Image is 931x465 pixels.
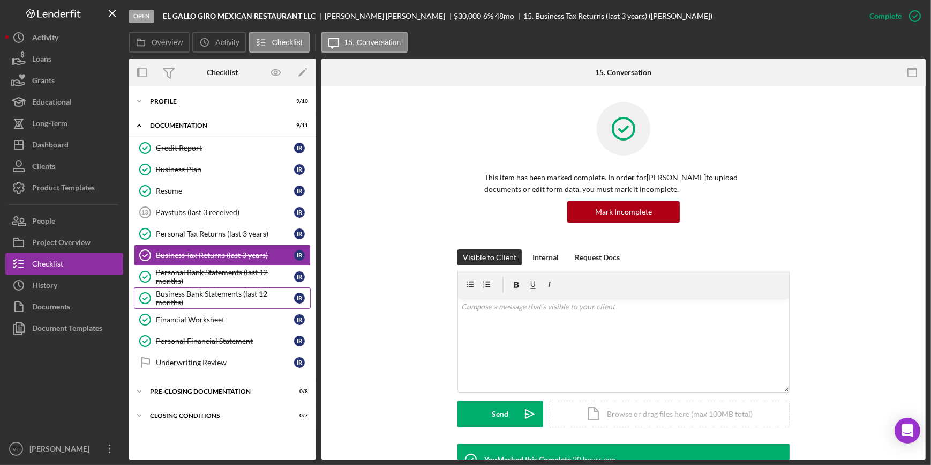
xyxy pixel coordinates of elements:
[5,156,123,177] button: Clients
[134,330,311,352] a: Personal Financial StatementIR
[156,251,294,260] div: Business Tax Returns (last 3 years)
[492,401,509,427] div: Send
[895,418,920,444] div: Open Intercom Messenger
[134,245,311,266] a: Business Tax Returns (last 3 years)IR
[573,455,615,464] time: 2025-09-30 16:50
[294,271,305,282] div: I R
[134,223,311,245] a: Personal Tax Returns (last 3 years)IR
[289,98,308,105] div: 9 / 10
[5,296,123,318] button: Documents
[156,208,294,217] div: Paystubs (last 3 received)
[207,68,238,77] div: Checklist
[32,27,58,51] div: Activity
[5,113,123,134] button: Long-Term
[134,287,311,309] a: Business Bank Statements (last 12 months)IR
[595,201,652,223] div: Mark Incomplete
[32,275,57,299] div: History
[32,113,67,137] div: Long-Term
[294,164,305,175] div: I R
[484,455,571,464] div: You Marked this Complete
[5,318,123,339] button: Document Templates
[567,201,680,223] button: Mark Incomplete
[32,177,95,201] div: Product Templates
[32,296,70,320] div: Documents
[484,172,763,196] p: This item has been marked complete. In order for [PERSON_NAME] to upload documents or edit form d...
[596,68,652,77] div: 15. Conversation
[129,10,154,23] div: Open
[141,209,148,216] tspan: 13
[152,38,183,47] label: Overview
[5,253,123,275] button: Checklist
[156,230,294,238] div: Personal Tax Returns (last 3 years)
[134,159,311,180] a: Business PlanIR
[5,275,123,296] button: History
[32,134,69,158] div: Dashboard
[150,98,281,105] div: Profile
[344,38,401,47] label: 15. Conversation
[532,249,559,265] div: Internal
[32,156,55,180] div: Clients
[5,48,123,70] button: Loans
[32,318,102,342] div: Document Templates
[495,12,514,20] div: 48 mo
[527,249,564,265] button: Internal
[569,249,625,265] button: Request Docs
[150,388,281,395] div: Pre-Closing Documentation
[5,70,123,91] button: Grants
[249,32,310,53] button: Checklist
[869,5,902,27] div: Complete
[134,180,311,202] a: ResumeIR
[134,309,311,330] a: Financial WorksheetIR
[272,38,303,47] label: Checklist
[294,250,305,261] div: I R
[463,249,516,265] div: Visible to Client
[454,11,482,20] span: $30,000
[13,446,19,452] text: VT
[32,253,63,277] div: Checklist
[156,337,294,345] div: Personal Financial Statement
[5,27,123,48] button: Activity
[129,32,190,53] button: Overview
[27,438,96,462] div: [PERSON_NAME]
[859,5,926,27] button: Complete
[156,187,294,195] div: Resume
[289,388,308,395] div: 0 / 8
[32,48,51,72] div: Loans
[294,228,305,239] div: I R
[156,144,294,152] div: Credit Report
[150,122,281,129] div: Documentation
[294,357,305,368] div: I R
[523,12,712,20] div: 15. Business Tax Returns (last 3 years) ([PERSON_NAME])
[289,412,308,419] div: 0 / 7
[5,232,123,253] button: Project Overview
[156,268,294,285] div: Personal Bank Statements (last 12 months)
[5,177,123,198] button: Product Templates
[294,143,305,153] div: I R
[156,165,294,174] div: Business Plan
[215,38,239,47] label: Activity
[134,202,311,223] a: 13Paystubs (last 3 received)IR
[483,12,493,20] div: 6 %
[134,137,311,159] a: Credit ReportIR
[5,134,123,156] a: Dashboard
[156,315,294,324] div: Financial Worksheet
[294,186,305,196] div: I R
[294,314,305,325] div: I R
[5,91,123,113] button: Educational
[294,293,305,304] div: I R
[134,352,311,373] a: Underwriting ReviewIR
[5,210,123,232] button: People
[156,290,294,307] div: Business Bank Statements (last 12 months)
[163,12,316,20] b: EL GALLO GIRO MEXICAN RESTAURANT LLC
